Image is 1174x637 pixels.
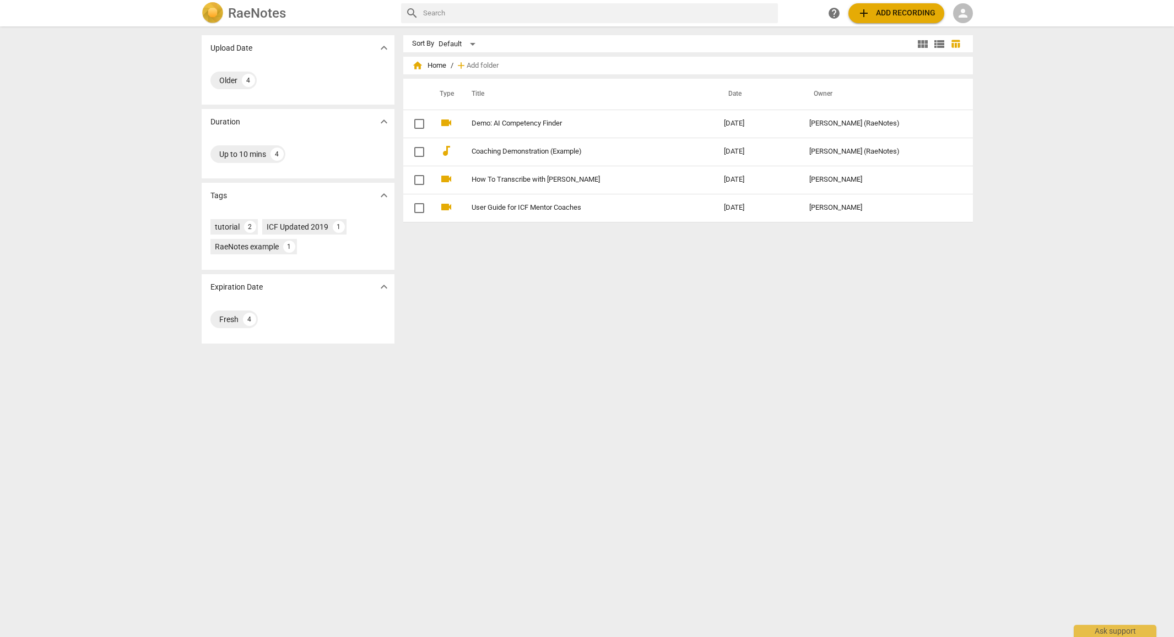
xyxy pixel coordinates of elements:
[956,7,970,20] span: person
[219,75,237,86] div: Older
[210,116,240,128] p: Duration
[715,79,800,110] th: Date
[472,148,684,156] a: Coaching Demonstration (Example)
[948,36,964,52] button: Table view
[202,2,392,24] a: LogoRaeNotes
[915,36,931,52] button: Tile view
[715,138,800,166] td: [DATE]
[848,3,944,23] button: Upload
[210,281,263,293] p: Expiration Date
[472,204,684,212] a: User Guide for ICF Mentor Coaches
[267,221,328,232] div: ICF Updated 2019
[376,279,392,295] button: Show more
[202,2,224,24] img: Logo
[456,60,467,71] span: add
[950,39,961,49] span: table_chart
[210,42,252,54] p: Upload Date
[228,6,286,21] h2: RaeNotes
[809,119,953,128] div: [PERSON_NAME] (RaeNotes)
[715,110,800,138] td: [DATE]
[242,74,255,87] div: 4
[824,3,844,23] a: Help
[809,176,953,184] div: [PERSON_NAME]
[377,280,391,293] span: expand_more
[405,7,419,20] span: search
[440,172,453,186] span: videocam
[931,36,948,52] button: List view
[283,241,295,253] div: 1
[800,79,961,110] th: Owner
[243,313,256,326] div: 4
[809,204,953,212] div: [PERSON_NAME]
[440,144,453,157] span: audiotrack
[440,116,453,129] span: videocam
[412,40,434,48] div: Sort By
[451,62,453,70] span: /
[215,241,279,252] div: RaeNotes example
[423,4,773,22] input: Search
[412,60,423,71] span: home
[715,194,800,222] td: [DATE]
[219,149,266,160] div: Up to 10 mins
[916,37,929,51] span: view_module
[472,176,684,184] a: How To Transcribe with [PERSON_NAME]
[715,166,800,194] td: [DATE]
[270,148,284,161] div: 4
[215,221,240,232] div: tutorial
[809,148,953,156] div: [PERSON_NAME] (RaeNotes)
[431,79,458,110] th: Type
[1074,625,1156,637] div: Ask support
[219,314,239,325] div: Fresh
[458,79,715,110] th: Title
[333,221,345,233] div: 1
[377,41,391,55] span: expand_more
[376,40,392,56] button: Show more
[210,190,227,202] p: Tags
[857,7,935,20] span: Add recording
[857,7,870,20] span: add
[933,37,946,51] span: view_list
[377,189,391,202] span: expand_more
[244,221,256,233] div: 2
[412,60,446,71] span: Home
[467,62,499,70] span: Add folder
[376,187,392,204] button: Show more
[472,119,684,128] a: Demo: AI Competency Finder
[827,7,841,20] span: help
[439,35,479,53] div: Default
[376,113,392,130] button: Show more
[440,200,453,214] span: videocam
[377,115,391,128] span: expand_more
